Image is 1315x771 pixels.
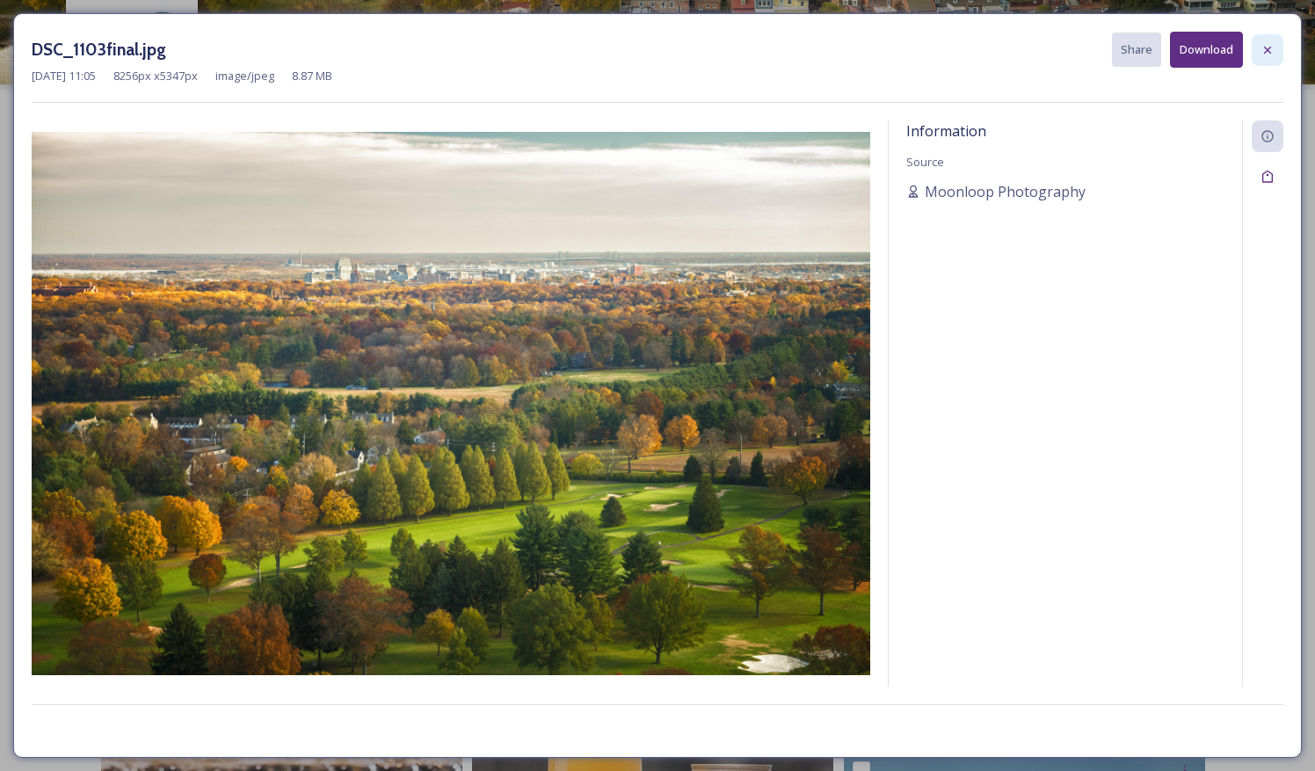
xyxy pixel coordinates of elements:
span: Information [906,121,986,141]
span: Source [906,154,944,170]
span: image/jpeg [215,68,274,84]
button: Download [1170,32,1243,68]
button: Share [1112,33,1161,67]
img: 1CFcAz6DMr1NYRk0w6r5BTPbNO3lh6CrH.jpg [32,132,870,675]
span: Moonloop Photography [925,181,1086,202]
span: [DATE] 11:05 [32,68,96,84]
span: 8256 px x 5347 px [113,68,198,84]
span: 8.87 MB [292,68,332,84]
h3: DSC_1103final.jpg [32,37,166,62]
